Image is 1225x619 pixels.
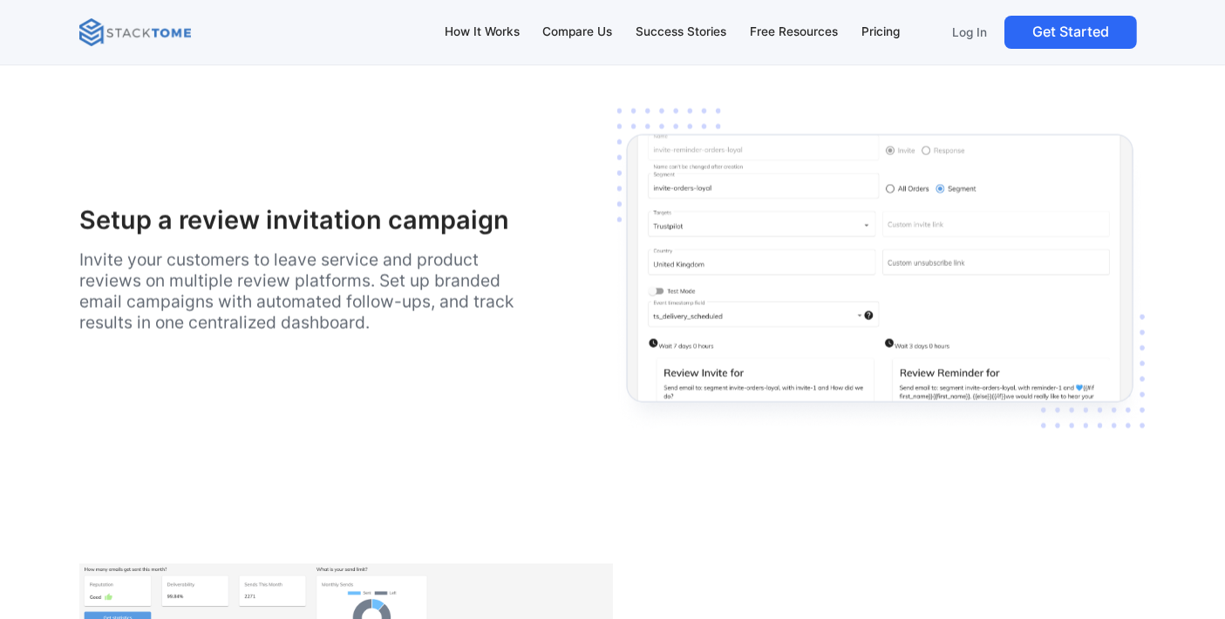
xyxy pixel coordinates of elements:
a: Get Started [1004,16,1137,49]
div: Free Resources [750,23,838,42]
a: Free Resources [742,14,847,51]
div: Compare Us [543,23,613,42]
img: Setup a review invitation campaign [613,44,1146,503]
p: Log In [953,24,988,40]
a: Log In [943,16,997,49]
a: Pricing [853,14,908,51]
a: How It Works [436,14,527,51]
h3: Setup a review invitation campaign [79,206,541,236]
div: Pricing [861,23,900,42]
div: Success Stories [636,23,726,42]
a: Compare Us [534,14,621,51]
a: Success Stories [628,14,735,51]
p: Invite your customers to leave service and product reviews on multiple review platforms. Set up b... [79,249,541,333]
div: How It Works [445,23,520,42]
